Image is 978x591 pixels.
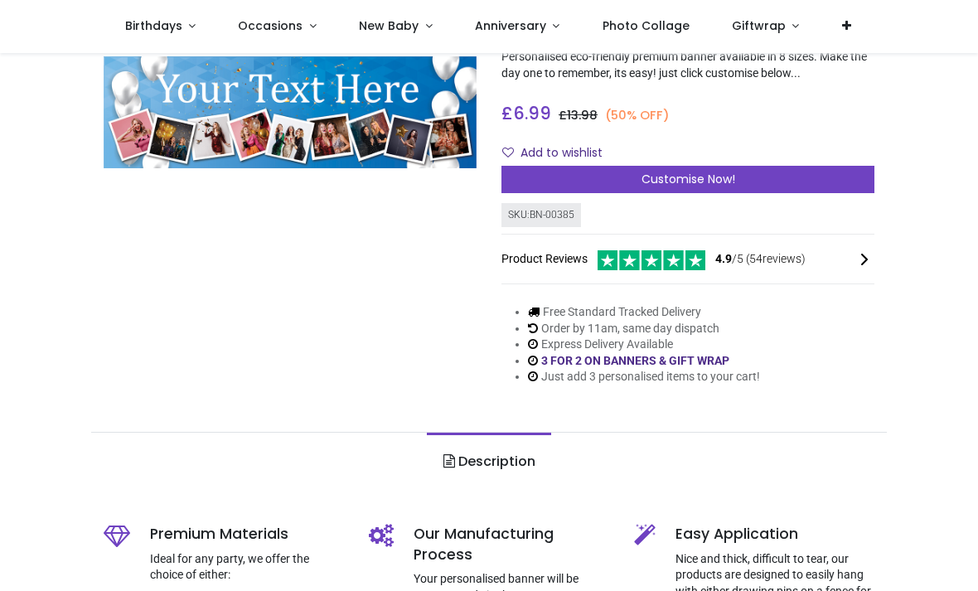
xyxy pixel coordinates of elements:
div: Product Reviews [501,248,874,270]
p: Ideal for any party, we offer the choice of either: [150,551,344,584]
span: Photo Collage [603,17,690,34]
li: Free Standard Tracked Delivery [528,304,760,321]
li: Express Delivery Available [528,337,760,353]
i: Add to wishlist [502,147,514,158]
span: Customise Now! [642,171,735,187]
small: (50% OFF) [605,107,670,124]
h5: Premium Materials [150,524,344,545]
span: £ [559,107,598,124]
li: Just add 3 personalised items to your cart! [528,369,760,385]
span: Birthdays [125,17,182,34]
span: £ [501,101,551,125]
span: 4.9 [715,252,732,265]
span: /5 ( 54 reviews) [715,251,806,268]
span: 13.98 [567,107,598,124]
span: Anniversary [475,17,546,34]
img: Personalised Happy Birthday Banner - Blue & White - 9 Photo Upload [104,57,477,169]
span: 6.99 [513,101,551,125]
a: 3 FOR 2 ON BANNERS & GIFT WRAP [541,354,729,367]
li: Order by 11am, same day dispatch [528,321,760,337]
span: Occasions [238,17,303,34]
span: Giftwrap [732,17,786,34]
h5: Easy Application [675,524,874,545]
p: Personalised eco-friendly premium banner available in 8 sizes. Make the day one to remember, its ... [501,49,874,81]
div: SKU: BN-00385 [501,203,581,227]
span: New Baby [359,17,419,34]
button: Add to wishlistAdd to wishlist [501,139,617,167]
a: Description [427,433,550,491]
h5: Our Manufacturing Process [414,524,609,564]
